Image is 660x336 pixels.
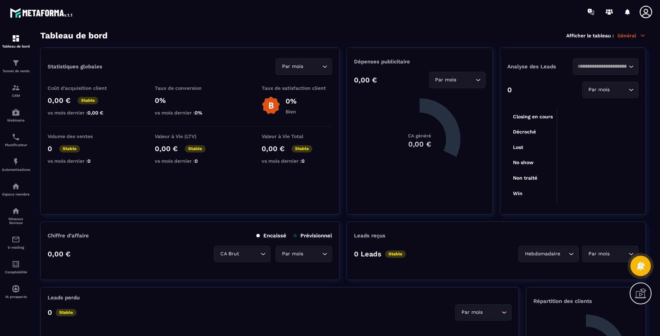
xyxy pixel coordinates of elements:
[573,58,638,75] div: Search for option
[587,86,611,94] span: Par mois
[12,133,20,141] img: scheduler
[460,309,484,316] span: Par mois
[562,250,567,258] input: Search for option
[2,152,30,177] a: automationsautomationsAutomatisations
[2,245,30,249] p: E-mailing
[48,308,52,317] p: 0
[48,96,71,105] p: 0,00 €
[87,158,91,164] span: 0
[48,63,102,70] p: Statistiques globales
[429,72,485,88] div: Search for option
[2,29,30,54] a: formationformationTableau de bord
[48,144,52,153] p: 0
[256,232,286,239] p: Encaissé
[12,235,20,244] img: email
[507,86,512,94] p: 0
[2,255,30,279] a: accountantaccountantComptabilité
[354,58,485,65] p: Dépenses publicitaire
[12,34,20,43] img: formation
[513,160,534,165] tspan: No show
[507,63,573,70] p: Analyse des Leads
[354,76,377,84] p: 0,00 €
[240,250,259,258] input: Search for option
[12,108,20,117] img: automations
[262,133,332,139] p: Valeur à Vie Total
[617,32,646,39] p: Général
[155,158,225,164] p: vs mois dernier :
[48,85,118,91] p: Coût d'acquisition client
[10,6,73,19] img: logo
[566,33,614,38] p: Afficher le tableau :
[513,114,553,120] tspan: Closing en cours
[185,145,206,153] p: Stable
[48,158,118,164] p: vs mois dernier :
[12,83,20,92] img: formation
[513,191,522,196] tspan: Win
[48,133,118,139] p: Volume des ventes
[2,201,30,230] a: social-networksocial-networkRéseaux Sociaux
[513,175,537,181] tspan: Non traité
[2,230,30,255] a: emailemailE-mailing
[78,97,98,104] p: Stable
[2,103,30,127] a: automationsautomationsWebinaire
[533,298,638,304] p: Répartition des clients
[2,54,30,78] a: formationformationTunnel de vente
[519,246,579,262] div: Search for option
[12,207,20,215] img: social-network
[12,59,20,67] img: formation
[354,250,381,258] p: 0 Leads
[455,304,512,321] div: Search for option
[577,63,627,70] input: Search for option
[262,96,280,115] img: b-badge-o.b3b20ee6.svg
[2,78,30,103] a: formationformationCRM
[2,192,30,196] p: Espace membre
[2,118,30,122] p: Webinaire
[305,250,320,258] input: Search for option
[280,63,305,70] span: Par mois
[2,177,30,201] a: automationsautomationsEspace membre
[587,250,611,258] span: Par mois
[195,158,198,164] span: 0
[155,96,225,105] p: 0%
[582,82,638,98] div: Search for option
[354,232,385,239] p: Leads reçus
[276,58,332,75] div: Search for option
[611,250,627,258] input: Search for option
[301,158,305,164] span: 0
[56,309,77,316] p: Stable
[2,270,30,274] p: Comptabilité
[262,85,332,91] p: Taux de satisfaction client
[219,250,240,258] span: CA Brut
[214,246,270,262] div: Search for option
[155,110,225,116] p: vs mois dernier :
[2,295,30,299] p: IA prospects
[12,157,20,166] img: automations
[48,232,89,239] p: Chiffre d’affaire
[59,145,80,153] p: Stable
[155,85,225,91] p: Taux de conversion
[2,143,30,147] p: Planificateur
[2,69,30,73] p: Tunnel de vente
[12,285,20,293] img: automations
[2,127,30,152] a: schedulerschedulerPlanificateur
[2,44,30,48] p: Tableau de bord
[513,129,536,135] tspan: Décroché
[305,63,320,70] input: Search for option
[582,246,638,262] div: Search for option
[292,145,312,153] p: Stable
[12,182,20,191] img: automations
[12,260,20,268] img: accountant
[2,217,30,225] p: Réseaux Sociaux
[48,110,118,116] p: vs mois dernier :
[286,109,297,114] p: Bien
[262,144,285,153] p: 0,00 €
[195,110,202,116] span: 0%
[262,158,332,164] p: vs mois dernier :
[155,133,225,139] p: Valeur à Vie (LTV)
[87,110,103,116] span: 0,00 €
[48,250,71,258] p: 0,00 €
[523,250,562,258] span: Hebdomadaire
[484,309,500,316] input: Search for option
[2,168,30,172] p: Automatisations
[385,250,406,258] p: Stable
